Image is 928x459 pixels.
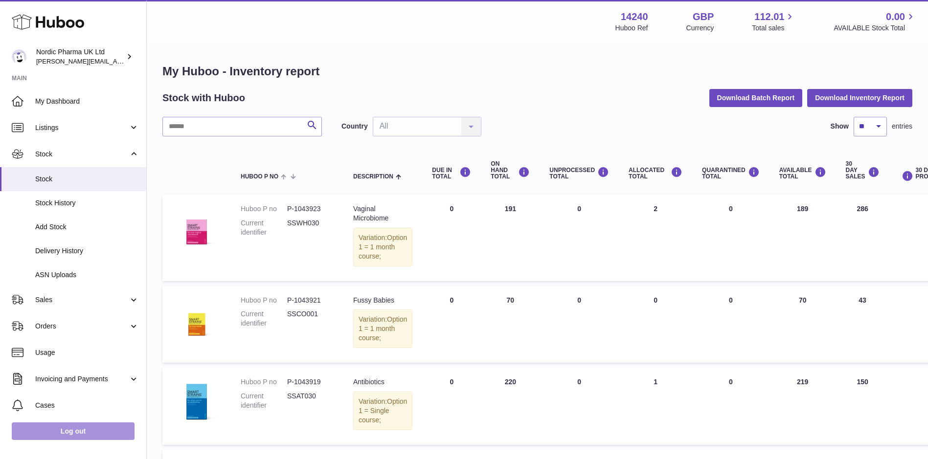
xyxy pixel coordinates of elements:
dt: Current identifier [241,309,287,328]
td: 0 [619,286,692,363]
span: 0.00 [886,10,905,23]
span: 0 [729,378,733,386]
div: Fussy Babies [353,296,412,305]
dd: P-1043921 [287,296,334,305]
div: UNPROCESSED Total [549,167,609,180]
div: Nordic Pharma UK Ltd [36,47,124,66]
dd: SSAT030 [287,392,334,410]
a: Log out [12,422,135,440]
div: Variation: [353,392,412,430]
td: 286 [836,195,889,281]
dt: Huboo P no [241,204,287,214]
span: Description [353,174,393,180]
dt: Huboo P no [241,296,287,305]
button: Download Batch Report [709,89,803,107]
dd: P-1043919 [287,377,334,387]
span: Stock [35,175,139,184]
h2: Stock with Huboo [162,91,245,105]
span: ASN Uploads [35,270,139,280]
dt: Current identifier [241,219,287,237]
span: 112.01 [754,10,784,23]
dd: SSWH030 [287,219,334,237]
span: [PERSON_NAME][EMAIL_ADDRESS][DOMAIN_NAME] [36,57,196,65]
span: 0 [729,205,733,213]
td: 70 [481,286,540,363]
dd: P-1043923 [287,204,334,214]
span: My Dashboard [35,97,139,106]
button: Download Inventory Report [807,89,912,107]
div: Antibiotics [353,377,412,387]
img: product image [172,204,221,253]
dt: Huboo P no [241,377,287,387]
div: Vaginal Microbiome [353,204,412,223]
span: Option 1 = 1 month course; [359,315,407,342]
div: Huboo Ref [615,23,648,33]
div: QUARANTINED Total [702,167,760,180]
div: ON HAND Total [491,161,530,180]
td: 150 [836,368,889,445]
td: 70 [770,286,836,363]
span: Delivery History [35,246,139,256]
span: AVAILABLE Stock Total [834,23,916,33]
td: 0 [540,286,619,363]
td: 0 [422,286,481,363]
a: 0.00 AVAILABLE Stock Total [834,10,916,33]
td: 220 [481,368,540,445]
td: 43 [836,286,889,363]
td: 0 [422,368,481,445]
span: Invoicing and Payments [35,374,129,384]
a: 112.01 Total sales [752,10,795,33]
span: Listings [35,123,129,132]
img: joe.plant@parapharmdev.com [12,49,26,64]
div: ALLOCATED Total [629,167,682,180]
dd: SSCO001 [287,309,334,328]
span: Option 1 = Single course; [359,397,407,424]
div: Variation: [353,309,412,348]
td: 0 [540,368,619,445]
label: Country [341,122,368,131]
span: 0 [729,296,733,304]
td: 0 [540,195,619,281]
span: Stock [35,150,129,159]
span: Cases [35,401,139,410]
h1: My Huboo - Inventory report [162,64,912,79]
span: entries [892,122,912,131]
span: Orders [35,322,129,331]
img: product image [172,296,221,345]
img: product image [172,377,221,426]
div: Variation: [353,228,412,266]
td: 219 [770,368,836,445]
span: Usage [35,348,139,357]
div: DUE IN TOTAL [432,167,471,180]
div: Currency [686,23,714,33]
span: Huboo P no [241,174,278,180]
div: AVAILABLE Total [779,167,826,180]
div: 30 DAY SALES [846,161,880,180]
span: Total sales [752,23,795,33]
span: Option 1 = 1 month course; [359,234,407,260]
span: Sales [35,295,129,305]
td: 2 [619,195,692,281]
td: 0 [422,195,481,281]
label: Show [831,122,849,131]
span: Stock History [35,198,139,208]
span: Add Stock [35,222,139,232]
strong: GBP [693,10,714,23]
dt: Current identifier [241,392,287,410]
td: 191 [481,195,540,281]
td: 1 [619,368,692,445]
td: 189 [770,195,836,281]
strong: 14240 [621,10,648,23]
